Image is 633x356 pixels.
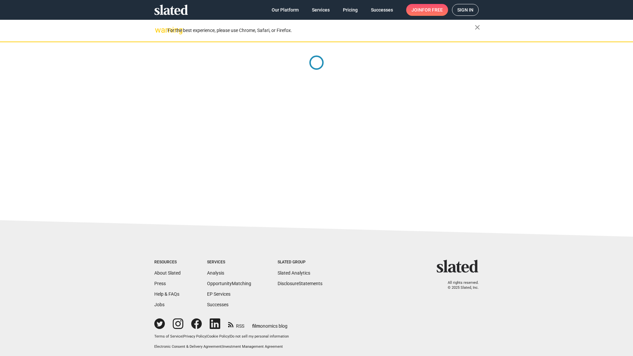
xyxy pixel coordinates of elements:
[228,319,244,329] a: RSS
[207,291,230,297] a: EP Services
[312,4,330,16] span: Services
[230,334,289,339] button: Do not sell my personal information
[422,4,443,16] span: for free
[252,323,260,329] span: film
[272,4,299,16] span: Our Platform
[207,270,224,276] a: Analysis
[343,4,358,16] span: Pricing
[338,4,363,16] a: Pricing
[457,4,473,15] span: Sign in
[154,281,166,286] a: Press
[154,302,165,307] a: Jobs
[307,4,335,16] a: Services
[411,4,443,16] span: Join
[155,26,163,34] mat-icon: warning
[207,260,251,265] div: Services
[206,334,207,339] span: |
[229,334,230,339] span: |
[182,334,183,339] span: |
[154,291,179,297] a: Help & FAQs
[252,318,287,329] a: filmonomics blog
[222,344,223,349] span: |
[183,334,206,339] a: Privacy Policy
[167,26,475,35] div: For the best experience, please use Chrome, Safari, or Firefox.
[366,4,398,16] a: Successes
[154,344,222,349] a: Electronic Consent & Delivery Agreement
[207,334,229,339] a: Cookie Policy
[278,281,322,286] a: DisclosureStatements
[154,260,181,265] div: Resources
[223,344,283,349] a: Investment Management Agreement
[266,4,304,16] a: Our Platform
[278,260,322,265] div: Slated Group
[154,334,182,339] a: Terms of Service
[371,4,393,16] span: Successes
[207,281,251,286] a: OpportunityMatching
[278,270,310,276] a: Slated Analytics
[207,302,228,307] a: Successes
[154,270,181,276] a: About Slated
[441,281,479,290] p: All rights reserved. © 2025 Slated, Inc.
[473,23,481,31] mat-icon: close
[406,4,448,16] a: Joinfor free
[452,4,479,16] a: Sign in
